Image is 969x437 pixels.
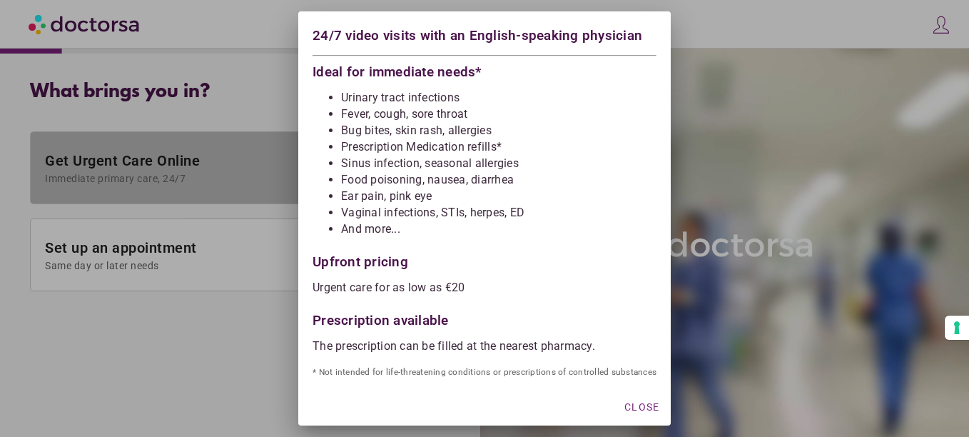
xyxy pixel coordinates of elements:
li: Bug bites, skin rash, allergies [341,124,656,138]
p: * Not intended for life-threatening conditions or prescriptions of controlled substances [313,365,656,379]
li: Ear pain, pink eye [341,189,656,204]
div: Prescription available [313,306,656,328]
li: Vaginal infections, STIs, herpes, ED [341,206,656,220]
div: 24/7 video visits with an English-speaking physician [313,26,656,49]
button: Close [619,394,665,420]
li: Fever, cough, sore throat [341,107,656,121]
li: And more... [341,222,656,236]
button: Your consent preferences for tracking technologies [945,316,969,340]
span: Close [624,401,659,413]
div: Upfront pricing [313,248,656,269]
li: Food poisoning, nausea, diarrhea [341,173,656,187]
li: Urinary tract infections [341,91,656,105]
div: Ideal for immediate needs* [313,61,656,79]
p: Urgent care for as low as €20 [313,281,656,295]
li: Prescription Medication refills* [341,140,656,154]
li: Sinus infection, seasonal allergies [341,156,656,171]
p: The prescription can be filled at the nearest pharmacy. [313,339,656,353]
